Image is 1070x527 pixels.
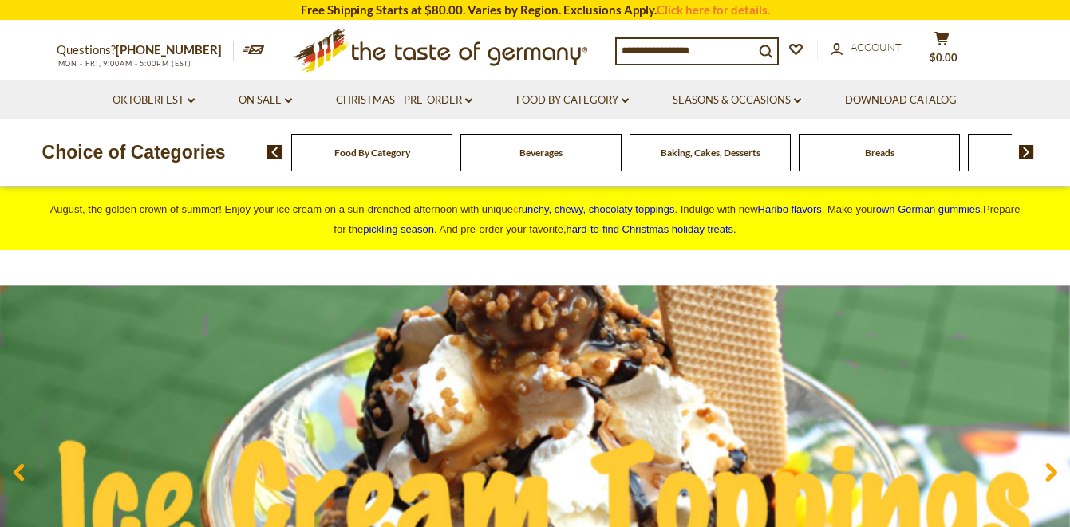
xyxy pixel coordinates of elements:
a: Oktoberfest [113,92,195,109]
a: Seasons & Occasions [673,92,801,109]
a: Food By Category [334,147,410,159]
p: Questions? [57,40,234,61]
span: own German gummies [876,203,981,215]
span: $0.00 [930,51,957,64]
span: Account [851,41,902,53]
a: Breads [865,147,894,159]
a: own German gummies. [876,203,983,215]
a: Baking, Cakes, Desserts [661,147,760,159]
span: runchy, chewy, chocolaty toppings [518,203,674,215]
a: Beverages [519,147,563,159]
a: hard-to-find Christmas holiday treats [567,223,734,235]
a: Food By Category [516,92,629,109]
a: pickling season [363,223,434,235]
span: MON - FRI, 9:00AM - 5:00PM (EST) [57,59,192,68]
a: On Sale [239,92,292,109]
a: Click here for details. [657,2,770,17]
a: Account [831,39,902,57]
span: August, the golden crown of summer! Enjoy your ice cream on a sun-drenched afternoon with unique ... [50,203,1021,235]
img: previous arrow [267,145,282,159]
a: [PHONE_NUMBER] [116,42,222,57]
a: Haribo flavors [758,203,822,215]
a: Download Catalog [845,92,957,109]
img: next arrow [1019,145,1034,159]
a: crunchy, chewy, chocolaty toppings [513,203,675,215]
span: . [567,223,736,235]
a: Christmas - PRE-ORDER [336,92,472,109]
button: $0.00 [918,31,966,71]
